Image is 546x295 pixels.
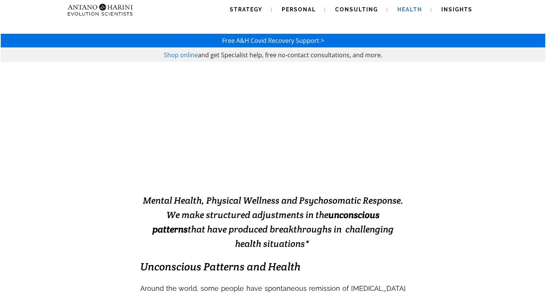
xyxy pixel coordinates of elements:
[182,140,364,177] span: Solving Impossible Situations
[164,51,198,59] a: Shop online
[222,36,324,45] a: Free A&H Covid Recovery Support >
[198,51,382,59] span: and get Specialist help, free no-contact consultations, and more.
[152,223,188,235] strong: patterns
[328,209,380,221] strong: unconscious
[143,195,403,249] span: Mental Health, Physical Wellness and Psychosomatic Response. We make structured adjustments in th...
[335,6,378,13] span: Consulting
[397,6,422,13] span: Health
[230,6,262,13] span: Strategy
[140,260,301,273] em: Unconscious Patterns and Health
[441,6,472,13] span: Insights
[282,6,316,13] span: Personal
